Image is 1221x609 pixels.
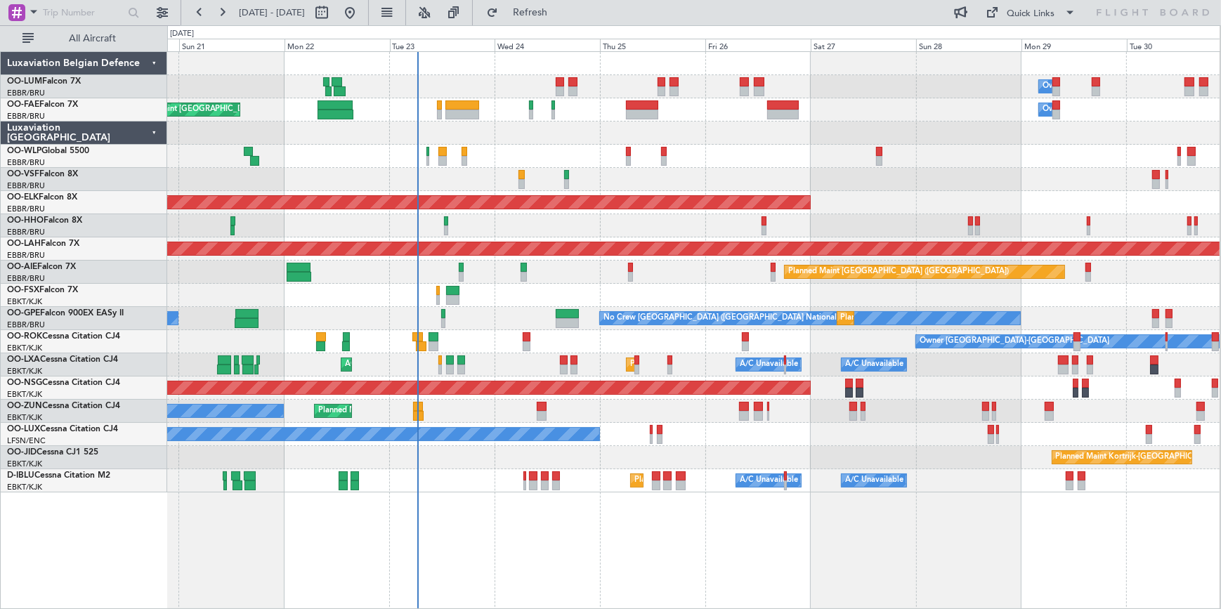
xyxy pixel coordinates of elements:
[7,147,89,155] a: OO-WLPGlobal 5500
[7,147,41,155] span: OO-WLP
[7,332,42,341] span: OO-ROK
[1043,76,1138,97] div: Owner Melsbroek Air Base
[788,261,1010,282] div: Planned Maint [GEOGRAPHIC_DATA] ([GEOGRAPHIC_DATA])
[705,39,811,51] div: Fri 26
[7,204,45,214] a: EBBR/BRU
[7,379,120,387] a: OO-NSGCessna Citation CJ4
[7,448,37,457] span: OO-JID
[1021,39,1127,51] div: Mon 29
[7,181,45,191] a: EBBR/BRU
[7,227,45,237] a: EBBR/BRU
[811,39,916,51] div: Sat 27
[7,170,39,178] span: OO-VSF
[7,379,42,387] span: OO-NSG
[845,354,903,375] div: A/C Unavailable
[480,1,564,24] button: Refresh
[841,308,1095,329] div: Planned Maint [GEOGRAPHIC_DATA] ([GEOGRAPHIC_DATA] National)
[7,88,45,98] a: EBBR/BRU
[7,448,98,457] a: OO-JIDCessna CJ1 525
[345,354,498,375] div: AOG Maint Kortrijk-[GEOGRAPHIC_DATA]
[7,273,45,284] a: EBBR/BRU
[7,100,39,109] span: OO-FAE
[845,470,1069,491] div: A/C Unavailable [GEOGRAPHIC_DATA]-[GEOGRAPHIC_DATA]
[7,216,82,225] a: OO-HHOFalcon 8X
[7,111,45,122] a: EBBR/BRU
[7,471,110,480] a: D-IBLUCessna Citation M2
[7,482,42,492] a: EBKT/KJK
[7,77,81,86] a: OO-LUMFalcon 7X
[7,263,37,271] span: OO-AIE
[7,332,120,341] a: OO-ROKCessna Citation CJ4
[170,28,194,40] div: [DATE]
[7,193,39,202] span: OO-ELK
[7,425,118,433] a: OO-LUXCessna Citation CJ4
[630,354,794,375] div: Planned Maint Kortrijk-[GEOGRAPHIC_DATA]
[7,343,42,353] a: EBKT/KJK
[7,412,42,423] a: EBKT/KJK
[7,309,40,317] span: OO-GPE
[920,331,1109,352] div: Owner [GEOGRAPHIC_DATA]-[GEOGRAPHIC_DATA]
[1056,447,1220,468] div: Planned Maint Kortrijk-[GEOGRAPHIC_DATA]
[318,400,482,421] div: Planned Maint Kortrijk-[GEOGRAPHIC_DATA]
[7,355,118,364] a: OO-LXACessna Citation CJ4
[7,216,44,225] span: OO-HHO
[740,354,1001,375] div: A/C Unavailable [GEOGRAPHIC_DATA] ([GEOGRAPHIC_DATA] National)
[7,286,78,294] a: OO-FSXFalcon 7X
[15,27,152,50] button: All Aircraft
[1043,99,1138,120] div: Owner Melsbroek Air Base
[7,366,42,376] a: EBKT/KJK
[916,39,1021,51] div: Sun 28
[7,320,45,330] a: EBBR/BRU
[7,389,42,400] a: EBKT/KJK
[7,100,78,109] a: OO-FAEFalcon 7X
[43,2,124,23] input: Trip Number
[740,470,1001,491] div: A/C Unavailable [GEOGRAPHIC_DATA] ([GEOGRAPHIC_DATA] National)
[7,240,79,248] a: OO-LAHFalcon 7X
[7,170,78,178] a: OO-VSFFalcon 8X
[634,470,791,491] div: Planned Maint Nice ([GEOGRAPHIC_DATA])
[979,1,1083,24] button: Quick Links
[501,8,560,18] span: Refresh
[239,6,305,19] span: [DATE] - [DATE]
[7,459,42,469] a: EBKT/KJK
[7,436,46,446] a: LFSN/ENC
[7,471,34,480] span: D-IBLU
[7,77,42,86] span: OO-LUM
[7,250,45,261] a: EBBR/BRU
[7,402,120,410] a: OO-ZUNCessna Citation CJ4
[7,240,41,248] span: OO-LAH
[7,193,77,202] a: OO-ELKFalcon 8X
[285,39,390,51] div: Mon 22
[603,308,839,329] div: No Crew [GEOGRAPHIC_DATA] ([GEOGRAPHIC_DATA] National)
[7,402,42,410] span: OO-ZUN
[179,39,285,51] div: Sun 21
[37,34,148,44] span: All Aircraft
[7,263,76,271] a: OO-AIEFalcon 7X
[7,157,45,168] a: EBBR/BRU
[7,425,40,433] span: OO-LUX
[7,286,39,294] span: OO-FSX
[495,39,600,51] div: Wed 24
[390,39,495,51] div: Tue 23
[7,355,40,364] span: OO-LXA
[600,39,705,51] div: Thu 25
[7,296,42,307] a: EBKT/KJK
[7,309,124,317] a: OO-GPEFalcon 900EX EASy II
[1007,7,1055,21] div: Quick Links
